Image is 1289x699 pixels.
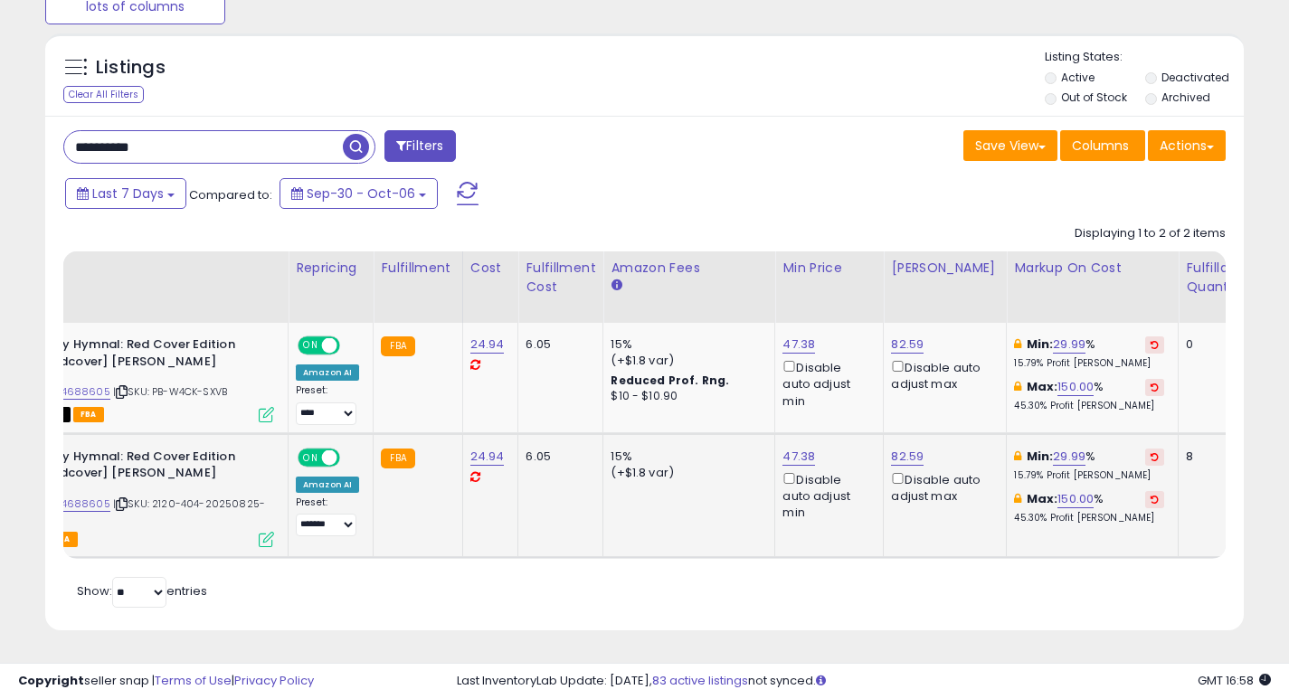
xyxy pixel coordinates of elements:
div: (+$1.8 var) [611,465,761,481]
a: Privacy Policy [234,672,314,689]
button: Actions [1148,130,1226,161]
label: Active [1061,70,1095,85]
div: Min Price [782,259,876,278]
div: Displaying 1 to 2 of 2 items [1075,225,1226,242]
div: % [1014,491,1164,524]
span: Show: entries [77,582,207,600]
div: 6.05 [526,336,589,353]
a: 0934688605 [40,496,110,512]
a: 29.99 [1053,335,1085,354]
label: Out of Stock [1061,90,1127,105]
th: The percentage added to the cost of goods (COGS) that forms the calculator for Min & Max prices. [1007,251,1179,323]
span: OFF [337,338,366,354]
a: Terms of Use [155,672,232,689]
a: 47.38 [782,448,815,466]
a: 83 active listings [652,672,748,689]
div: Amazon AI [296,364,359,381]
span: Columns [1072,137,1129,155]
div: seller snap | | [18,673,314,690]
b: Max: [1027,378,1058,395]
span: | SKU: PB-W4CK-SXVB [113,384,227,399]
div: $10 - $10.90 [611,389,761,404]
strong: Copyright [18,672,84,689]
b: Trinity Hymnal: Red Cover Edition [Hardcover] [PERSON_NAME] [32,449,251,486]
span: Sep-30 - Oct-06 [307,184,415,203]
p: 15.79% Profit [PERSON_NAME] [1014,357,1164,370]
div: % [1014,379,1164,412]
a: 24.94 [470,448,505,466]
span: 2025-10-14 16:58 GMT [1198,672,1271,689]
a: 29.99 [1053,448,1085,466]
p: 15.79% Profit [PERSON_NAME] [1014,469,1164,482]
b: Min: [1027,335,1054,353]
p: 45.30% Profit [PERSON_NAME] [1014,512,1164,524]
div: 0 [1186,336,1242,353]
b: Reduced Prof. Rng. [611,373,729,388]
div: Disable auto adjust max [891,469,992,505]
div: Repricing [296,259,365,278]
a: 82.59 [891,335,924,354]
div: 8 [1186,449,1242,465]
div: Fulfillment [381,259,454,278]
b: Min: [1027,448,1054,465]
button: Filters [384,130,455,162]
label: Deactivated [1161,70,1229,85]
a: 0934688605 [40,384,110,400]
span: | SKU: 2120-404-20250825-05 [3,496,265,524]
span: ON [299,338,322,354]
div: Last InventoryLab Update: [DATE], not synced. [457,673,1271,690]
small: FBA [381,449,414,468]
a: 150.00 [1057,490,1094,508]
div: ASIN: [3,336,274,420]
span: Last 7 Days [92,184,164,203]
div: 6.05 [526,449,589,465]
div: Preset: [296,496,359,537]
span: FBA [73,407,104,422]
div: % [1014,336,1164,370]
a: 82.59 [891,448,924,466]
div: (+$1.8 var) [611,353,761,369]
span: ON [299,449,322,465]
div: 15% [611,449,761,465]
small: FBA [381,336,414,356]
div: [PERSON_NAME] [891,259,999,278]
div: Disable auto adjust min [782,357,869,410]
button: Sep-30 - Oct-06 [280,178,438,209]
div: Disable auto adjust min [782,469,869,522]
div: ASIN: [3,449,274,545]
div: Fulfillment Cost [526,259,595,297]
p: Listing States: [1045,49,1244,66]
a: 150.00 [1057,378,1094,396]
div: 15% [611,336,761,353]
a: 24.94 [470,335,505,354]
div: % [1014,449,1164,482]
small: Amazon Fees. [611,278,621,294]
span: Compared to: [189,186,272,203]
div: Preset: [296,384,359,425]
span: OFF [337,449,366,465]
h5: Listings [96,55,166,80]
a: 47.38 [782,335,815,354]
button: Last 7 Days [65,178,186,209]
p: 45.30% Profit [PERSON_NAME] [1014,400,1164,412]
div: Cost [470,259,511,278]
div: Amazon AI [296,477,359,493]
b: Max: [1027,490,1058,507]
button: Columns [1060,130,1145,161]
div: Markup on Cost [1014,259,1171,278]
div: Amazon Fees [611,259,767,278]
b: Trinity Hymnal: Red Cover Edition [Hardcover] [PERSON_NAME] [32,336,251,374]
div: Disable auto adjust max [891,357,992,392]
label: Archived [1161,90,1210,105]
button: Save View [963,130,1057,161]
div: Clear All Filters [63,86,144,103]
div: Fulfillable Quantity [1186,259,1248,297]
